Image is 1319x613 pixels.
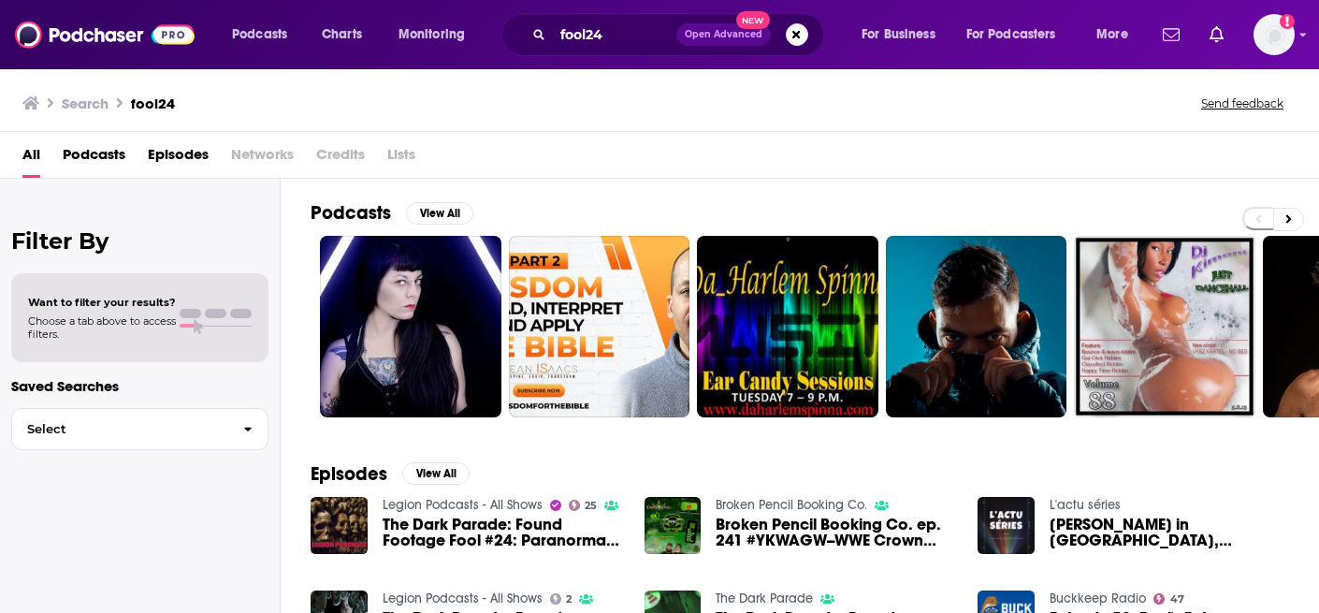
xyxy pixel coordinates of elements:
[954,20,1083,50] button: open menu
[848,20,959,50] button: open menu
[566,595,572,604] span: 2
[231,139,294,178] span: Networks
[383,497,543,513] a: Legion Podcasts - All Shows
[1050,517,1289,548] span: [PERSON_NAME] in [GEOGRAPHIC_DATA], [PERSON_NAME] in Borderland, This Fool - [DATE]
[1254,14,1295,55] span: Logged in as megcassidy
[862,22,935,48] span: For Business
[550,593,573,605] a: 2
[12,423,228,435] span: Select
[1083,20,1152,50] button: open menu
[28,296,176,309] span: Want to filter your results?
[385,20,489,50] button: open menu
[311,497,368,554] img: The Dark Parade: Found Footage Fool #24: Paranormal Activity and Paranormal Activity 2
[322,22,362,48] span: Charts
[383,591,543,606] a: Legion Podcasts - All Shows
[978,497,1035,554] img: Emily in Paris, Alice in Borderland, This Fool - 24/12/22
[402,462,470,485] button: View All
[1155,19,1187,51] a: Show notifications dropdown
[1254,14,1295,55] button: Show profile menu
[28,314,176,341] span: Choose a tab above to access filters.
[406,202,473,225] button: View All
[585,502,597,510] span: 25
[736,11,770,29] span: New
[1254,14,1295,55] img: User Profile
[11,408,268,450] button: Select
[716,591,813,606] a: The Dark Parade
[387,139,415,178] span: Lists
[311,462,387,486] h2: Episodes
[232,22,287,48] span: Podcasts
[148,139,209,178] a: Episodes
[11,227,268,255] h2: Filter By
[1050,517,1289,548] a: Emily in Paris, Alice in Borderland, This Fool - 24/12/22
[716,497,867,513] a: Broken Pencil Booking Co.
[62,95,109,112] h3: Search
[310,20,373,50] a: Charts
[316,139,365,178] span: Credits
[1196,95,1289,111] button: Send feedback
[219,20,312,50] button: open menu
[519,13,842,56] div: Search podcasts, credits, & more...
[15,17,195,52] img: Podchaser - Follow, Share and Rate Podcasts
[1202,19,1231,51] a: Show notifications dropdown
[383,517,622,548] a: The Dark Parade: Found Footage Fool #24: Paranormal Activity and Paranormal Activity 2
[22,139,40,178] a: All
[685,30,762,39] span: Open Advanced
[716,517,955,548] a: Broken Pencil Booking Co. ep. 241 #YKWAGW--WWE Crown Fool '24
[569,500,598,511] a: 25
[399,22,465,48] span: Monitoring
[553,20,676,50] input: Search podcasts, credits, & more...
[1050,591,1146,606] a: Buckkeep Radio
[1096,22,1128,48] span: More
[311,201,473,225] a: PodcastsView All
[966,22,1056,48] span: For Podcasters
[63,139,125,178] a: Podcasts
[131,95,175,112] h3: fool24
[1153,593,1184,605] a: 47
[1170,595,1184,604] span: 47
[645,497,702,554] img: Broken Pencil Booking Co. ep. 241 #YKWAGW--WWE Crown Fool '24
[311,462,470,486] a: EpisodesView All
[311,201,391,225] h2: Podcasts
[1280,14,1295,29] svg: Add a profile image
[1050,497,1121,513] a: L'actu séries
[676,23,771,46] button: Open AdvancedNew
[11,377,268,395] p: Saved Searches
